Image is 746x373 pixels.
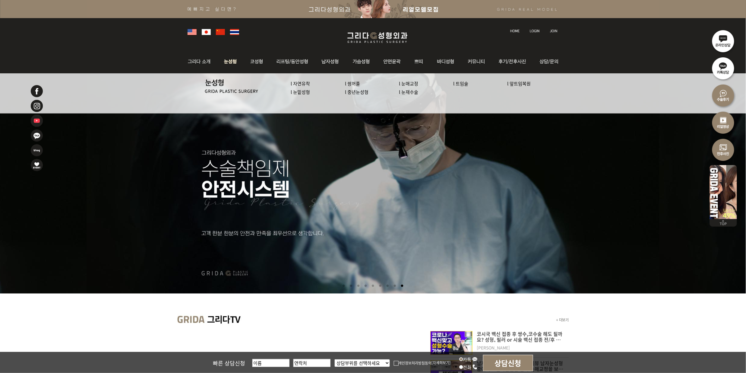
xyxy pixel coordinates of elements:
a: l 눈밑성형 [291,89,310,95]
img: 동안성형 [270,50,315,73]
img: 안면윤곽 [377,50,408,73]
span: 빠른 상담신청 [213,359,245,367]
img: 코성형 [244,50,270,73]
img: kakao_icon.png [472,356,478,362]
img: 네이버블로그 [30,144,43,157]
img: 페이스북 [30,84,43,98]
img: 눈성형 [205,79,258,93]
a: l 트임술 [453,80,468,87]
input: 상담신청 [483,355,533,371]
dt: [PERSON_NAME] [477,345,565,355]
img: 남자성형 [315,50,346,73]
img: 바디성형 [430,50,461,73]
a: l 중년눈성형 [345,89,368,95]
img: 수술후기 [710,81,737,109]
img: global_japan.png [202,29,211,35]
img: 카카오톡 [30,129,43,142]
img: login_text.jpg [530,29,540,33]
img: 이벤트 [30,158,43,172]
input: 이름 [252,359,289,367]
img: 상담/문의 [534,50,561,73]
a: l 자연유착 [291,80,310,87]
input: 연락처 [293,359,330,367]
img: join_text.jpg [550,29,558,33]
img: 이벤트 [710,163,737,219]
a: [자세히보기] [432,360,451,365]
label: 전화 [459,364,478,370]
img: 커뮤니티 [461,50,492,73]
img: 위로가기 [710,219,737,227]
img: 쁘띠 [408,50,430,73]
a: l 앞트임복원 [507,80,531,87]
img: 눈성형 [217,50,244,73]
img: 후기/전후사진 [492,50,534,73]
img: 리얼영상 [710,109,737,136]
img: call_icon.png [472,364,478,370]
img: main_grida_tv_title.jpg [177,309,249,331]
p: 코시국 백신 접종 후 쌍수,코수술 해도 될까요? 성형, 필러 or 시술 백신 접종 전/후 가능한지 알려드립니다. [477,331,565,342]
img: 인스타그램 [30,99,43,113]
label: 카톡 [459,356,478,362]
a: l 눈매교정 [399,80,419,87]
img: home_text.jpg [510,29,520,33]
img: global_china.png [216,29,225,35]
input: 카톡 [459,357,463,361]
a: l 쌍꺼풀 [345,80,360,87]
img: 그리다성형외과 [341,30,413,45]
img: 온라인상담 [710,27,737,54]
img: 유투브 [30,114,43,127]
label: 개인정보처리방침동의 [394,360,432,365]
img: 그리다소개 [185,50,217,73]
a: l 눈재수술 [399,89,419,95]
img: global_usa.png [188,29,197,35]
img: checkbox.png [394,361,399,366]
input: 전화 [459,365,463,369]
img: 가슴성형 [346,50,377,73]
img: 카톡상담 [710,54,737,81]
a: + 더보기 [556,317,569,322]
img: global_thailand.png [230,29,239,35]
img: 수술전후사진 [710,136,737,163]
